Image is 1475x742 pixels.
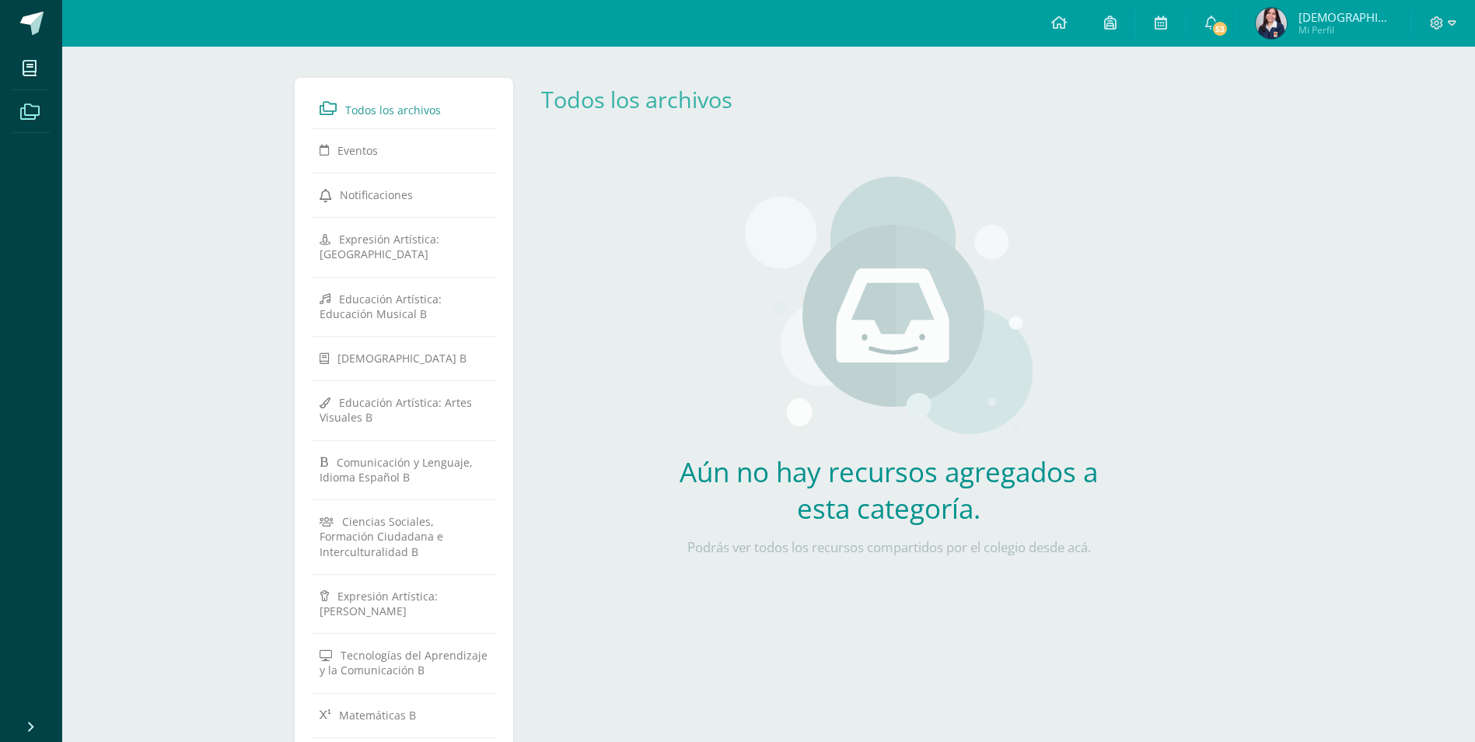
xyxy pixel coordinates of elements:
[320,94,489,122] a: Todos los archivos
[320,582,489,625] a: Expresión Artística: [PERSON_NAME]
[320,344,489,372] a: [DEMOGRAPHIC_DATA] B
[1298,9,1392,25] span: [DEMOGRAPHIC_DATA][PERSON_NAME]
[320,232,439,261] span: Expresión Artística: [GEOGRAPHIC_DATA]
[320,589,438,618] span: Expresión Artística: [PERSON_NAME]
[320,180,489,208] a: Notificaciones
[320,448,489,491] a: Comunicación y Lenguaje, Idioma Español B
[320,641,489,684] a: Tecnologías del Aprendizaje y la Comunicación B
[1298,23,1392,37] span: Mi Perfil
[320,701,489,729] a: Matemáticas B
[320,285,489,327] a: Educación Artística: Educación Musical B
[339,708,416,723] span: Matemáticas B
[337,143,378,158] span: Eventos
[320,136,489,164] a: Eventos
[1256,8,1287,39] img: 96c79922105c6b8b4667f0ac50999c37.png
[345,103,441,117] span: Todos los archivos
[541,84,756,114] div: Todos los archivos
[320,395,472,425] span: Educación Artística: Artes Visuales B
[320,225,489,268] a: Expresión Artística: [GEOGRAPHIC_DATA]
[541,84,732,114] a: Todos los archivos
[1211,20,1229,37] span: 53
[340,187,413,202] span: Notificaciones
[320,507,489,565] a: Ciencias Sociales, Formación Ciudadana e Interculturalidad B
[659,453,1118,527] h2: Aún no hay recursos agregados a esta categoría.
[320,648,488,677] span: Tecnologías del Aprendizaje y la Comunicación B
[320,292,442,321] span: Educación Artística: Educación Musical B
[320,455,473,485] span: Comunicación y Lenguaje, Idioma Español B
[745,177,1033,441] img: stages.png
[659,539,1118,556] p: Podrás ver todos los recursos compartidos por el colegio desde acá.
[320,514,443,558] span: Ciencias Sociales, Formación Ciudadana e Interculturalidad B
[337,351,467,366] span: [DEMOGRAPHIC_DATA] B
[320,388,489,431] a: Educación Artística: Artes Visuales B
